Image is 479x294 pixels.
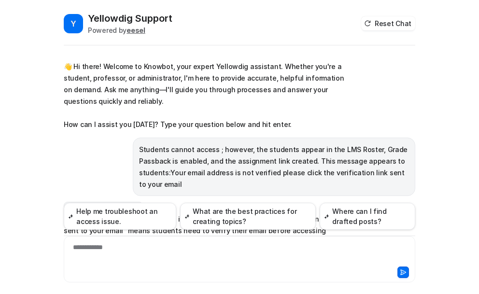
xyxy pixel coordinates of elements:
[64,203,176,230] button: Help me troubleshoot an access issue.
[180,203,316,230] button: What are the best practices for creating topics?
[361,16,415,30] button: Reset Chat
[139,144,409,190] p: Students cannot access ; however, the students appear in the LMS Roster, Grade Passback is enable...
[88,25,172,35] div: Powered by
[64,202,143,211] span: Searched knowledge base
[64,61,346,130] p: 👋 Hi there! Welcome to Knowbot, your expert Yellowdig assistant. Whether you're a student, profes...
[88,12,172,25] h2: Yellowdig Support
[127,26,145,34] b: eesel
[64,14,83,33] span: Y
[320,203,415,230] button: Where can I find drafted posts?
